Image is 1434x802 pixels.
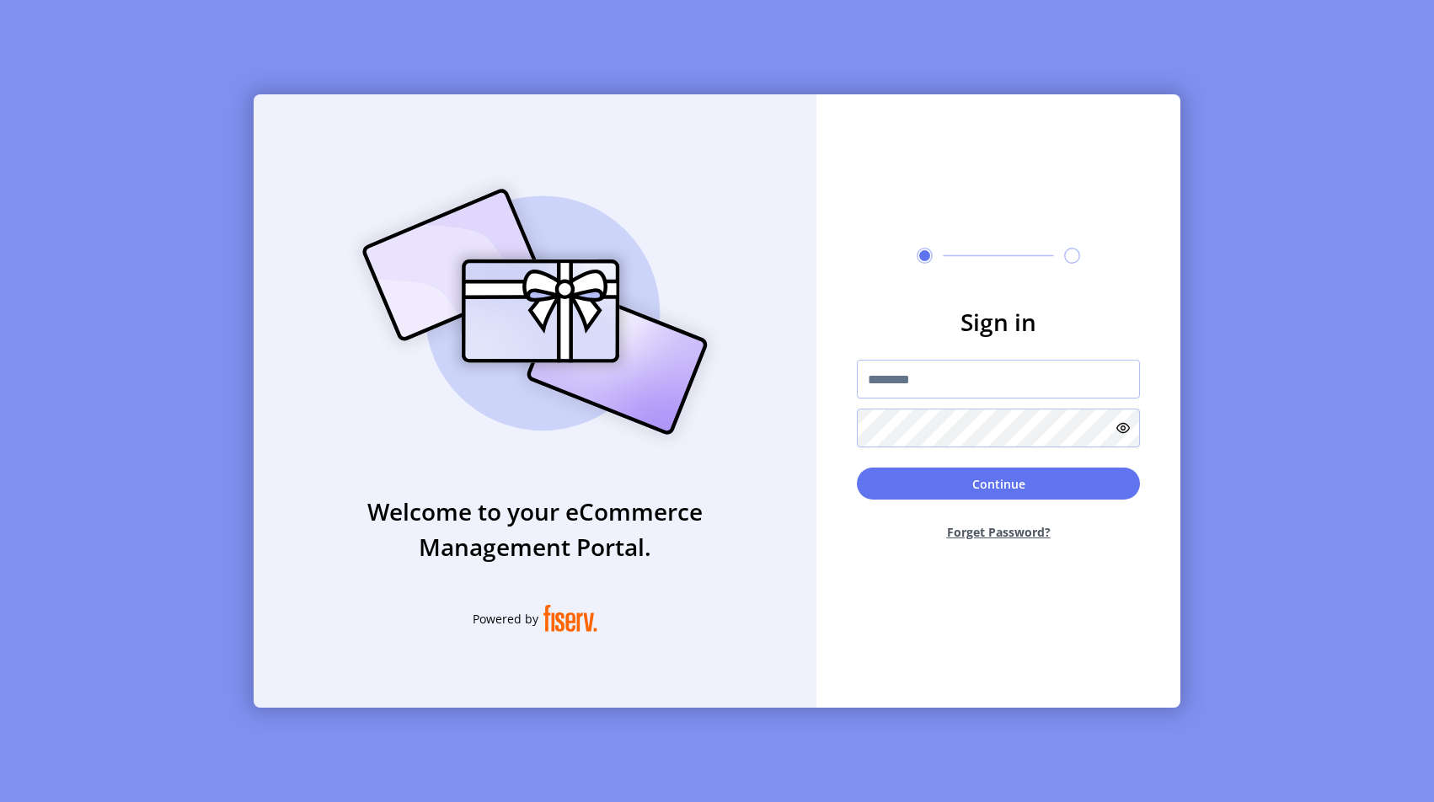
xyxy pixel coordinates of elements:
span: Powered by [473,610,538,628]
h3: Welcome to your eCommerce Management Portal. [254,494,816,564]
h3: Sign in [857,304,1140,340]
img: card_Illustration.svg [337,170,733,453]
button: Continue [857,468,1140,500]
button: Forget Password? [857,510,1140,554]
